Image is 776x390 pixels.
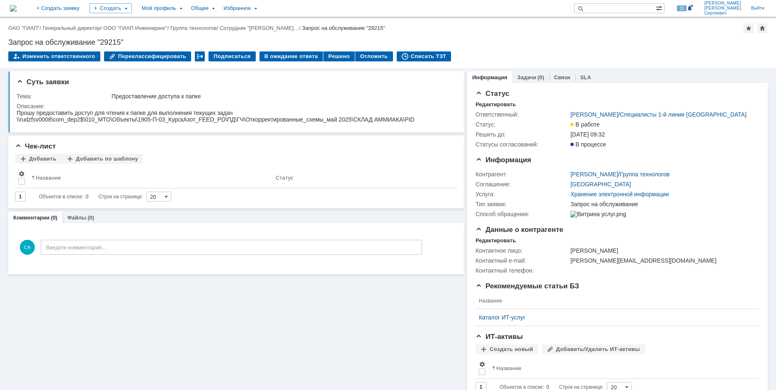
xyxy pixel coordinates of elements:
span: [DATE] 09:32 [570,131,605,138]
div: Предоставление доступа к папке [112,93,451,100]
a: Информация [472,74,507,80]
span: [PERSON_NAME] [704,6,741,11]
span: Информация [475,156,531,164]
a: Комментарии [13,214,50,221]
th: Название [489,358,753,379]
th: Статус [272,167,451,188]
span: [PERSON_NAME] [704,1,741,6]
div: / [170,25,220,31]
span: Статус [475,90,509,97]
div: / [570,171,669,178]
div: Статус [276,175,293,181]
div: Название [496,365,521,371]
div: Редактировать [475,237,516,244]
span: Данные о контрагенте [475,226,563,234]
span: Чек-лист [15,142,56,150]
a: Связи [554,74,570,80]
span: Настройки [479,361,485,368]
div: Соглашение: [475,181,569,188]
div: Запрос на обслуживание "29215" [8,38,768,46]
div: Статусы согласований: [475,141,569,148]
a: Перейти на домашнюю страницу [10,5,17,12]
div: Запрос на обслуживание [570,201,755,207]
div: / [570,111,747,118]
div: Описание: [17,103,453,110]
span: Рекомендуемые статьи БЗ [475,282,579,290]
span: Сергеевич [704,11,741,16]
div: Тема: [17,93,110,100]
span: Объектов в списке: [500,384,544,390]
a: [PERSON_NAME] [570,111,618,118]
a: [GEOGRAPHIC_DATA] [570,181,631,188]
div: Контактный e-mail: [475,257,569,264]
div: 0 [86,192,89,202]
img: logo [10,5,17,12]
div: / [220,25,302,31]
div: (0) [51,214,58,221]
a: Генеральный директор [43,25,100,31]
a: Хранение электронной информации [570,191,669,197]
span: В работе [570,121,599,128]
div: Способ обращения: [475,211,569,217]
div: Работа с массовостью [195,51,205,61]
span: СА [20,240,35,255]
div: / [43,25,104,31]
div: Редактировать [475,101,516,108]
div: (0) [87,214,94,221]
div: Решить до: [475,131,569,138]
span: 33 [677,5,686,11]
th: Название [475,293,753,309]
a: SLA [580,74,591,80]
div: Ответственный: [475,111,569,118]
div: Контактный телефон: [475,267,569,274]
div: Название [36,175,61,181]
a: Файлы [67,214,86,221]
a: Группа технологов [620,171,669,178]
div: Тип заявки: [475,201,569,207]
div: Сделать домашней страницей [757,23,767,33]
span: Объектов в списке: [39,194,83,200]
div: Добавить в избранное [744,23,754,33]
div: / [103,25,170,31]
div: Статус: [475,121,569,128]
i: Строк на странице: [39,192,143,202]
a: ООО "ГИАП Инжиниринг" [103,25,167,31]
div: Контактное лицо: [475,247,569,254]
div: [PERSON_NAME][EMAIL_ADDRESS][DOMAIN_NAME] [570,257,755,264]
img: Витрина услуг.png [570,211,626,217]
div: [PERSON_NAME] [570,247,755,254]
a: Каталог ИТ-услуг [479,314,749,321]
th: Название [28,167,272,188]
span: Расширенный поиск [656,4,664,12]
a: Задачи [517,74,536,80]
div: (0) [538,74,544,80]
span: Суть заявки [17,78,69,86]
a: [PERSON_NAME] [570,171,618,178]
a: Сотрудник "[PERSON_NAME]… [220,25,299,31]
span: В процессе [570,141,606,148]
div: Контрагент: [475,171,569,178]
a: Группа технологов [170,25,217,31]
div: Создать [90,3,132,13]
div: / [8,25,43,31]
a: ОАО "ГИАП" [8,25,39,31]
span: ИТ-активы [475,333,523,341]
div: Услуга: [475,191,569,197]
div: Запрос на обслуживание "29215" [302,25,386,31]
span: Настройки [18,171,25,177]
a: Специалисты 1-й линии [GEOGRAPHIC_DATA] [620,111,747,118]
